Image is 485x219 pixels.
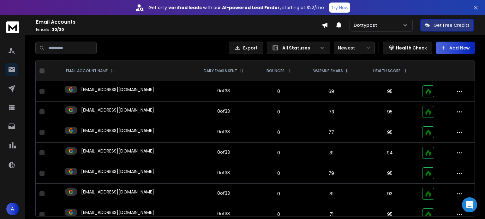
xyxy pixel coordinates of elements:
[81,148,154,154] p: [EMAIL_ADDRESS][DOMAIN_NAME]
[362,122,418,143] td: 95
[36,18,322,26] h1: Email Accounts
[217,149,230,155] div: 0 of 33
[260,88,297,95] p: 0
[313,68,343,73] p: WARMUP EMAILS
[354,22,380,28] p: Dottypost
[301,102,362,122] td: 73
[217,210,230,217] div: 0 of 33
[81,189,154,195] p: [EMAIL_ADDRESS][DOMAIN_NAME]
[66,68,114,73] div: EMAIL ACCOUNT NAME
[301,143,362,163] td: 81
[229,42,263,54] button: Export
[301,163,362,184] td: 79
[52,27,64,32] span: 30 / 30
[260,191,297,197] p: 0
[420,19,474,32] button: Get Free Credits
[260,150,297,156] p: 0
[81,107,154,113] p: [EMAIL_ADDRESS][DOMAIN_NAME]
[362,81,418,102] td: 95
[383,42,432,54] button: Health Check
[436,42,475,54] button: Add New
[282,45,317,51] p: All Statuses
[36,27,322,32] p: Emails :
[434,22,470,28] p: Get Free Credits
[260,109,297,115] p: 0
[396,45,427,51] p: Health Check
[6,203,19,215] button: A
[81,209,154,216] p: [EMAIL_ADDRESS][DOMAIN_NAME]
[168,4,202,11] strong: verified leads
[217,129,230,135] div: 0 of 33
[222,4,281,11] strong: AI-powered Lead Finder,
[362,102,418,122] td: 95
[81,86,154,93] p: [EMAIL_ADDRESS][DOMAIN_NAME]
[260,129,297,135] p: 0
[266,68,284,73] p: BOUNCES
[331,4,348,11] p: Try Now
[217,88,230,94] div: 0 of 33
[217,170,230,176] div: 0 of 33
[462,197,477,212] div: Open Intercom Messenger
[362,184,418,204] td: 93
[81,127,154,134] p: [EMAIL_ADDRESS][DOMAIN_NAME]
[217,108,230,114] div: 0 of 33
[362,143,418,163] td: 94
[301,122,362,143] td: 77
[260,211,297,217] p: 0
[329,3,350,13] button: Try Now
[81,168,154,175] p: [EMAIL_ADDRESS][DOMAIN_NAME]
[217,190,230,196] div: 0 of 33
[301,184,362,204] td: 81
[260,170,297,176] p: 0
[148,4,324,11] p: Get only with our starting at $22/mo
[301,81,362,102] td: 69
[6,21,19,33] img: logo
[334,42,375,54] button: Newest
[362,163,418,184] td: 95
[204,68,237,73] p: DAILY EMAILS SENT
[373,68,400,73] p: HEALTH SCORE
